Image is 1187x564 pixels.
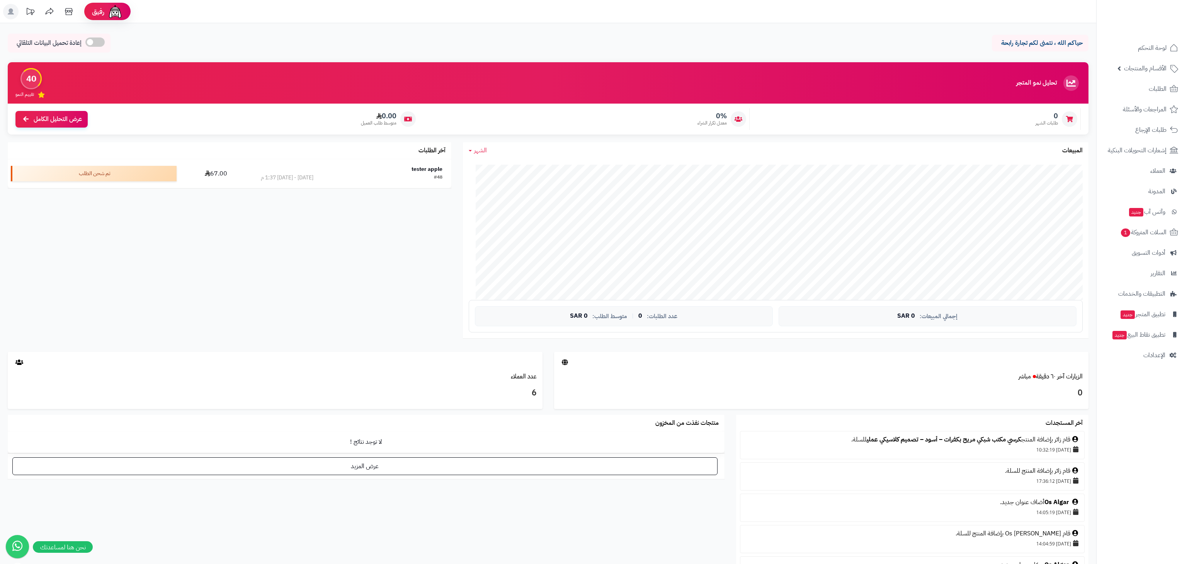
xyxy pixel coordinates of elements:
a: التقارير [1101,264,1182,283]
span: إجمالي المبيعات: [920,313,957,320]
h3: 6 [14,387,537,400]
a: لوحة التحكم [1101,39,1182,57]
span: 0% [697,112,727,120]
span: المراجعات والأسئلة [1123,104,1167,115]
span: جديد [1112,331,1127,339]
span: 0 SAR [897,313,915,320]
a: الإعدادات [1101,346,1182,365]
span: عرض التحليل الكامل [34,115,82,124]
div: قام زائر بإضافة المنتج للسلة. [744,467,1080,475]
span: 0.00 [361,112,396,120]
span: تطبيق نقاط البيع [1112,329,1165,340]
a: كرسي مكتب شبكي مريح بكفرات – أسود – تصميم كلاسيكي عملي [867,435,1021,444]
div: [DATE] - [DATE] 1:37 م [261,174,313,182]
a: عرض المزيد [12,457,718,475]
span: معدل تكرار الشراء [697,120,727,126]
span: جديد [1121,310,1135,319]
div: [DATE] 14:04:59 [744,538,1080,549]
a: السلات المتروكة1 [1101,223,1182,242]
span: الإعدادات [1143,350,1165,361]
img: ai-face.png [107,4,123,19]
span: إشعارات التحويلات البنكية [1108,145,1167,156]
span: متوسط الطلب: [592,313,627,320]
div: [DATE] 10:32:19 [744,444,1080,455]
a: المراجعات والأسئلة [1101,100,1182,119]
span: التطبيقات والخدمات [1118,288,1165,299]
a: عدد العملاء [511,372,537,381]
a: المدونة [1101,182,1182,201]
div: قام زائر بإضافة المنتج للسلة. [744,435,1080,444]
a: إشعارات التحويلات البنكية [1101,141,1182,160]
span: لوحة التحكم [1138,43,1167,53]
span: العملاء [1150,165,1165,176]
span: الشهر [474,146,487,155]
span: السلات المتروكة [1120,227,1167,238]
h3: 0 [560,387,1083,400]
img: logo-2.png [1134,20,1180,37]
div: أضاف عنوان جديد. [744,498,1080,507]
p: حياكم الله ، نتمنى لكم تجارة رابحة [998,39,1083,48]
div: [DATE] 17:36:12 [744,475,1080,486]
a: Os Algar [1044,498,1069,507]
div: #48 [434,174,442,182]
span: المدونة [1148,186,1165,197]
span: طلبات الشهر [1036,120,1058,126]
div: [DATE] 14:05:19 [744,507,1080,518]
a: الزيارات آخر ٦٠ دقيقةمباشر [1019,372,1083,381]
span: أدوات التسويق [1132,247,1165,258]
span: وآتس آب [1128,206,1165,217]
span: الأقسام والمنتجات [1124,63,1167,74]
h3: آخر المستجدات [1046,420,1083,427]
td: 67.00 [180,159,252,188]
a: التطبيقات والخدمات [1101,285,1182,303]
span: طلبات الإرجاع [1135,124,1167,135]
a: العملاء [1101,162,1182,180]
small: مباشر [1019,372,1031,381]
span: إعادة تحميل البيانات التلقائي [17,39,82,48]
h3: آخر الطلبات [418,147,446,154]
span: 0 SAR [570,313,588,320]
strong: tester apple [412,165,442,173]
a: أدوات التسويق [1101,244,1182,262]
a: عرض التحليل الكامل [15,111,88,128]
span: تطبيق المتجر [1120,309,1165,320]
span: 0 [1036,112,1058,120]
span: التقارير [1151,268,1165,279]
span: الطلبات [1149,83,1167,94]
a: الطلبات [1101,80,1182,98]
span: جديد [1129,208,1143,216]
a: تطبيق نقاط البيعجديد [1101,325,1182,344]
span: عدد الطلبات: [647,313,677,320]
span: رفيق [92,7,104,16]
span: | [632,313,634,319]
a: تطبيق المتجرجديد [1101,305,1182,324]
h3: المبيعات [1062,147,1083,154]
div: تم شحن الطلب [11,166,177,181]
span: 1 [1121,228,1130,237]
div: قام Os [PERSON_NAME] بإضافة المنتج للسلة. [744,529,1080,538]
a: تحديثات المنصة [20,4,40,21]
h3: تحليل نمو المتجر [1016,80,1057,87]
h3: منتجات نفذت من المخزون [655,420,719,427]
td: لا توجد نتائج ! [8,431,724,453]
a: الشهر [469,146,487,155]
span: تقييم النمو [15,91,34,98]
span: متوسط طلب العميل [361,120,396,126]
a: طلبات الإرجاع [1101,121,1182,139]
a: وآتس آبجديد [1101,203,1182,221]
span: 0 [638,313,642,320]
